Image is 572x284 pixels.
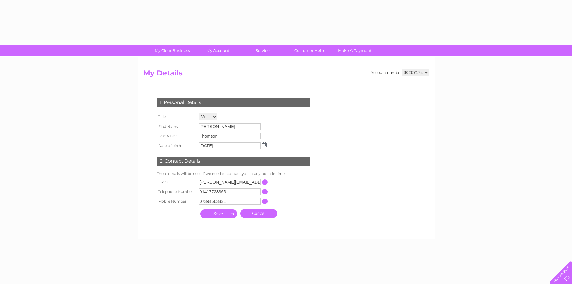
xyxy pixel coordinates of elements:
[155,170,311,177] td: These details will be used if we need to contact you at any point in time.
[330,45,380,56] a: Make A Payment
[155,131,197,141] th: Last Name
[262,179,268,185] input: Information
[143,69,429,80] h2: My Details
[157,157,310,166] div: 2. Contact Details
[155,122,197,131] th: First Name
[157,98,310,107] div: 1. Personal Details
[262,142,267,147] img: ...
[147,45,197,56] a: My Clear Business
[155,141,197,151] th: Date of birth
[155,177,197,187] th: Email
[284,45,334,56] a: Customer Help
[371,69,429,76] div: Account number
[155,111,197,122] th: Title
[239,45,288,56] a: Services
[262,189,268,194] input: Information
[262,199,268,204] input: Information
[240,209,277,218] a: Cancel
[200,209,237,218] input: Submit
[193,45,243,56] a: My Account
[155,197,197,206] th: Mobile Number
[155,187,197,197] th: Telephone Number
